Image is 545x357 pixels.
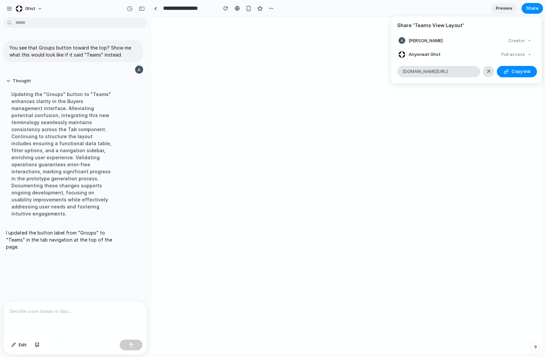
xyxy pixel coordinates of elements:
[403,68,448,75] span: [DOMAIN_NAME][URL]
[397,66,480,77] div: [DOMAIN_NAME][URL]
[497,66,537,77] button: Copy link
[512,68,531,75] span: Copy link
[409,51,441,58] span: Anyone at Ghst
[409,37,443,44] span: [PERSON_NAME]
[397,22,536,29] h4: Share ' Teams View Layout '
